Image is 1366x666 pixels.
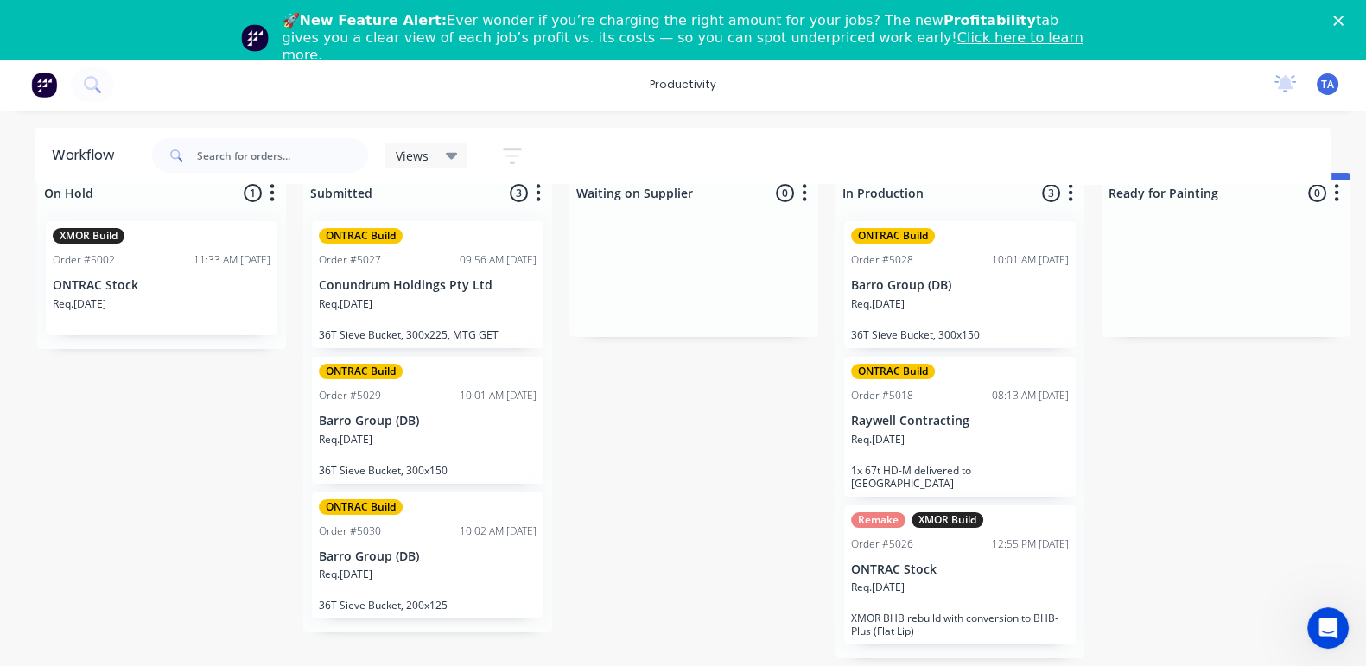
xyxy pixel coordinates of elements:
div: Order #5027 [319,252,381,268]
p: Barro Group (DB) [319,414,537,428]
div: ONTRAC Build [851,364,935,379]
div: Close [1333,16,1350,26]
div: Workflow [52,145,123,166]
p: Req. [DATE] [319,432,372,447]
div: Remake [851,512,905,528]
div: XMOR Build [912,512,983,528]
div: ONTRAC BuildOrder #503010:02 AM [DATE]Barro Group (DB)Req.[DATE]36T Sieve Bucket, 200x125 [312,492,543,619]
div: Order #5026 [851,536,913,552]
div: ONTRAC BuildOrder #502810:01 AM [DATE]Barro Group (DB)Req.[DATE]36T Sieve Bucket, 300x150 [844,221,1076,348]
p: 36T Sieve Bucket, 300x225, MTG GET [319,328,537,341]
iframe: Intercom live chat [1307,607,1349,649]
p: Req. [DATE] [851,296,905,312]
div: RemakeXMOR BuildOrder #502612:55 PM [DATE]ONTRAC StockReq.[DATE]XMOR BHB rebuild with conversion ... [844,505,1076,645]
div: ONTRAC BuildOrder #501808:13 AM [DATE]Raywell ContractingReq.[DATE]1x 67t HD-M delivered to [GEOG... [844,357,1076,497]
a: Click here to learn more. [283,29,1083,63]
img: Factory [31,72,57,98]
div: 09:56 AM [DATE] [460,252,537,268]
div: ONTRAC Build [319,499,403,515]
p: Conundrum Holdings Pty Ltd [319,278,537,293]
p: 1x 67t HD-M delivered to [GEOGRAPHIC_DATA] [851,464,1069,490]
p: Barro Group (DB) [851,278,1069,293]
div: Order #5002 [53,252,115,268]
input: Search for orders... [197,138,368,173]
p: Req. [DATE] [851,432,905,447]
p: Req. [DATE] [319,296,372,312]
p: Req. [DATE] [319,567,372,582]
div: ONTRAC BuildOrder #502709:56 AM [DATE]Conundrum Holdings Pty LtdReq.[DATE]36T Sieve Bucket, 300x2... [312,221,543,348]
div: Order #5030 [319,523,381,539]
p: XMOR BHB rebuild with conversion to BHB-Plus (Flat Lip) [851,612,1069,637]
p: 36T Sieve Bucket, 300x150 [319,464,537,477]
b: New Feature Alert: [300,12,448,29]
div: XMOR Build [53,228,124,244]
p: 36T Sieve Bucket, 300x150 [851,328,1069,341]
p: Raywell Contracting [851,414,1069,428]
div: 10:01 AM [DATE] [992,252,1069,268]
div: ONTRAC Build [319,364,403,379]
p: ONTRAC Stock [851,562,1069,577]
div: Order #5018 [851,388,913,403]
div: 10:01 AM [DATE] [460,388,537,403]
div: XMOR BuildOrder #500211:33 AM [DATE]ONTRAC StockReq.[DATE] [46,221,277,335]
p: Barro Group (DB) [319,549,537,564]
div: Order #5028 [851,252,913,268]
span: Views [396,147,429,165]
div: productivity [641,72,725,98]
p: Req. [DATE] [53,296,106,312]
div: 08:13 AM [DATE] [992,388,1069,403]
p: 36T Sieve Bucket, 200x125 [319,599,537,612]
div: ONTRAC Build [851,228,935,244]
p: ONTRAC Stock [53,278,270,293]
img: Profile image for Team [241,24,269,52]
div: 11:33 AM [DATE] [194,252,270,268]
b: Profitability [943,12,1036,29]
p: Req. [DATE] [851,580,905,595]
span: TA [1321,77,1334,92]
div: Order #5029 [319,388,381,403]
div: ONTRAC BuildOrder #502910:01 AM [DATE]Barro Group (DB)Req.[DATE]36T Sieve Bucket, 300x150 [312,357,543,484]
div: 10:02 AM [DATE] [460,523,537,539]
div: 🚀 Ever wonder if you’re charging the right amount for your jobs? The new tab gives you a clear vi... [283,12,1098,64]
div: ONTRAC Build [319,228,403,244]
div: 12:55 PM [DATE] [992,536,1069,552]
